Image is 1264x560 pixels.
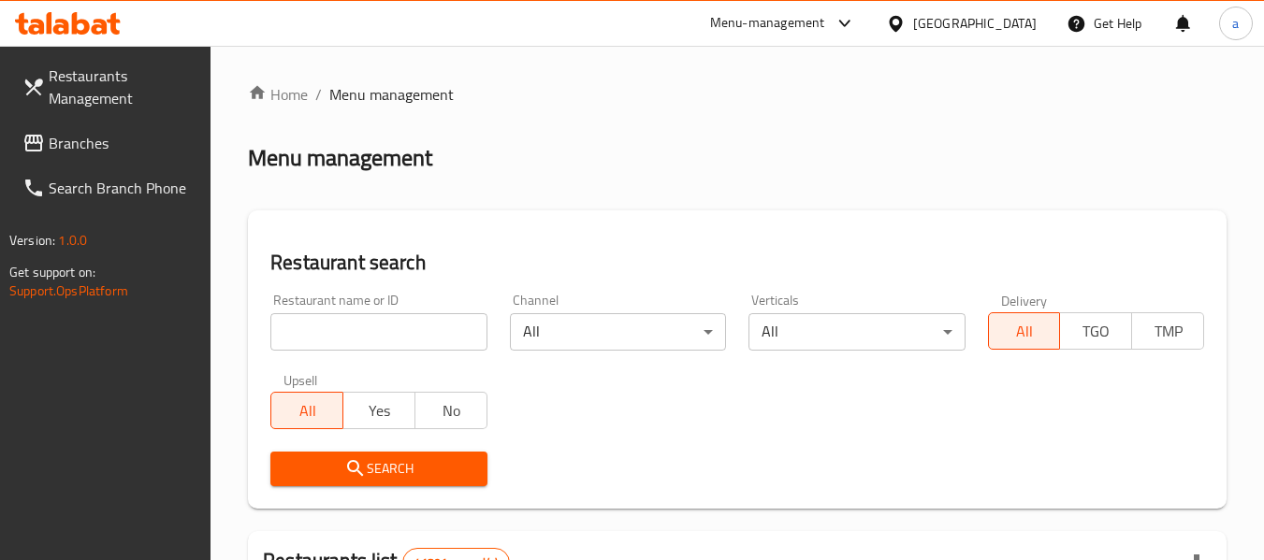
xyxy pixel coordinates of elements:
[1001,294,1048,307] label: Delivery
[270,313,487,351] input: Search for restaurant name or ID..
[7,165,211,210] a: Search Branch Phone
[748,313,965,351] div: All
[351,397,408,424] span: Yes
[49,132,196,154] span: Branches
[329,83,454,106] span: Menu management
[710,12,825,35] div: Menu-management
[7,53,211,121] a: Restaurants Management
[270,452,487,486] button: Search
[270,249,1204,277] h2: Restaurant search
[1131,312,1204,350] button: TMP
[423,397,480,424] span: No
[996,318,1053,345] span: All
[414,392,487,429] button: No
[270,392,343,429] button: All
[49,65,196,109] span: Restaurants Management
[1140,318,1197,345] span: TMP
[58,228,87,252] span: 1.0.0
[248,83,1227,106] nav: breadcrumb
[988,312,1061,350] button: All
[342,392,415,429] button: Yes
[510,313,726,351] div: All
[9,228,55,252] span: Version:
[49,177,196,199] span: Search Branch Phone
[913,13,1037,34] div: [GEOGRAPHIC_DATA]
[1068,318,1125,345] span: TGO
[285,457,472,481] span: Search
[7,121,211,165] a: Branches
[9,279,128,303] a: Support.OpsPlatform
[1232,13,1239,34] span: a
[279,397,336,424] span: All
[248,83,308,106] a: Home
[9,260,95,284] span: Get support on:
[1059,312,1132,350] button: TGO
[283,373,318,386] label: Upsell
[248,143,432,173] h2: Menu management
[315,83,322,106] li: /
